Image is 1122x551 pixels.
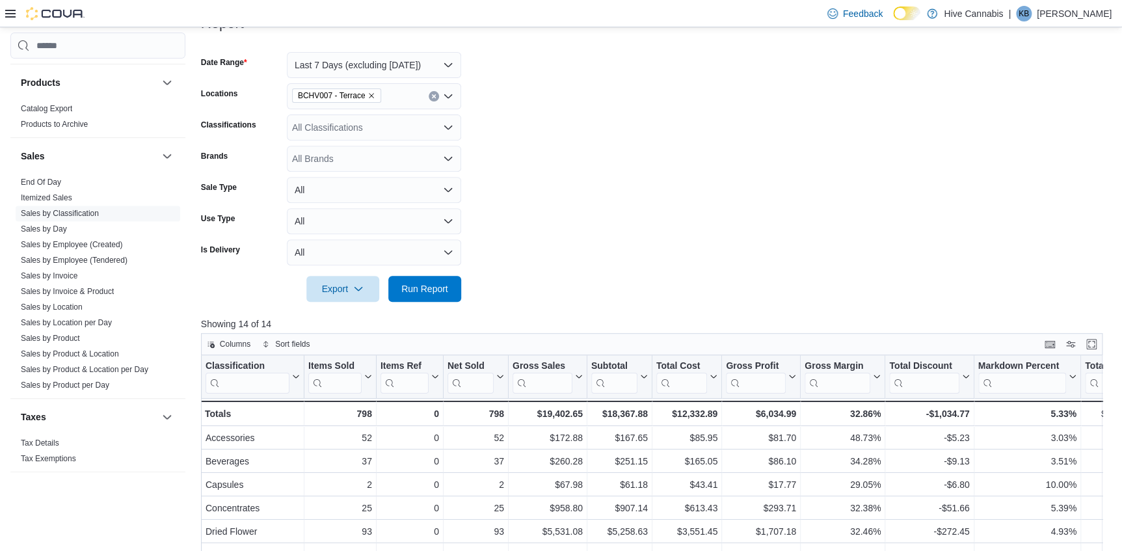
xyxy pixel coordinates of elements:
button: All [287,177,461,203]
div: $61.18 [591,477,648,493]
div: 5.39% [978,501,1076,517]
button: Classification [206,360,300,394]
button: Sort fields [257,336,315,352]
div: $3,551.45 [656,524,717,540]
div: Accessories [206,431,300,446]
span: Sales by Invoice [21,271,77,281]
div: 0 [381,477,439,493]
div: 0 [381,406,439,422]
div: Total Discount [889,360,959,394]
div: Subtotal [591,360,637,373]
h3: Products [21,76,60,89]
label: Date Range [201,57,247,68]
span: Sales by Product & Location [21,349,119,359]
button: Columns [202,336,256,352]
button: Taxes [21,410,157,423]
span: Sales by Product [21,333,80,343]
a: Sales by Location per Day [21,318,112,327]
a: Products to Archive [21,120,88,129]
div: 34.28% [805,454,881,470]
a: Catalog Export [21,104,72,113]
button: Open list of options [443,91,453,101]
span: Products to Archive [21,119,88,129]
div: Total Cost [656,360,707,394]
a: Sales by Product & Location per Day [21,365,148,374]
div: $1,707.18 [726,524,796,540]
span: Sales by Classification [21,208,99,219]
p: [PERSON_NAME] [1037,6,1112,21]
div: $17.77 [726,477,796,493]
div: $613.43 [656,501,717,517]
div: $12,332.89 [656,406,717,422]
div: 798 [447,406,504,422]
button: Open list of options [443,154,453,164]
input: Dark Mode [893,7,920,20]
div: Items Sold [308,360,362,394]
div: Capsules [206,477,300,493]
div: -$5.23 [889,431,969,446]
a: Sales by Day [21,224,67,234]
div: 3.03% [978,431,1076,446]
div: 37 [447,454,504,470]
span: Dark Mode [893,20,894,21]
button: Clear input [429,91,439,101]
div: -$1,034.77 [889,406,969,422]
h3: Sales [21,150,45,163]
div: Beverages [206,454,300,470]
div: Items Ref [381,360,429,373]
a: Sales by Invoice & Product [21,287,114,296]
button: Export [306,276,379,302]
button: Total Cost [656,360,717,394]
span: Sort fields [275,339,310,349]
div: Gross Margin [805,360,870,394]
div: $81.70 [726,431,796,446]
div: 0 [381,431,439,446]
div: $85.95 [656,431,717,446]
div: Items Sold [308,360,362,373]
span: BCHV007 - Terrace [298,89,366,102]
div: 25 [308,501,372,517]
div: Gross Profit [726,360,786,373]
a: Sales by Classification [21,209,99,218]
div: -$51.66 [889,501,969,517]
div: Dried Flower [206,524,300,540]
div: 52 [308,431,372,446]
div: 0 [381,524,439,540]
label: Sale Type [201,182,237,193]
button: Items Ref [381,360,439,394]
h3: Taxes [21,410,46,423]
div: Kait Becker [1016,6,1032,21]
button: Keyboard shortcuts [1042,336,1058,352]
div: $19,402.65 [513,406,583,422]
div: Gross Profit [726,360,786,394]
div: Total Cost [656,360,707,373]
label: Use Type [201,213,235,224]
div: $165.05 [656,454,717,470]
span: Feedback [843,7,883,20]
p: Showing 14 of 14 [201,317,1112,330]
div: Subtotal [591,360,637,394]
div: Gross Sales [513,360,572,373]
img: Cova [26,7,85,20]
a: Sales by Product & Location [21,349,119,358]
a: Sales by Invoice [21,271,77,280]
span: Sales by Location per Day [21,317,112,328]
div: Items Ref [381,360,429,394]
button: Items Sold [308,360,372,394]
div: 29.05% [805,477,881,493]
a: Sales by Location [21,302,83,312]
a: Sales by Product [21,334,80,343]
div: Markdown Percent [978,360,1065,373]
button: Sales [21,150,157,163]
a: Sales by Employee (Tendered) [21,256,127,265]
div: Totals [205,406,300,422]
label: Classifications [201,120,256,130]
div: 37 [308,454,372,470]
div: $293.71 [726,501,796,517]
p: | [1008,6,1011,21]
div: 0 [381,501,439,517]
div: 4.93% [978,524,1076,540]
span: Sales by Employee (Tendered) [21,255,127,265]
div: 3.51% [978,454,1076,470]
span: Columns [220,339,250,349]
